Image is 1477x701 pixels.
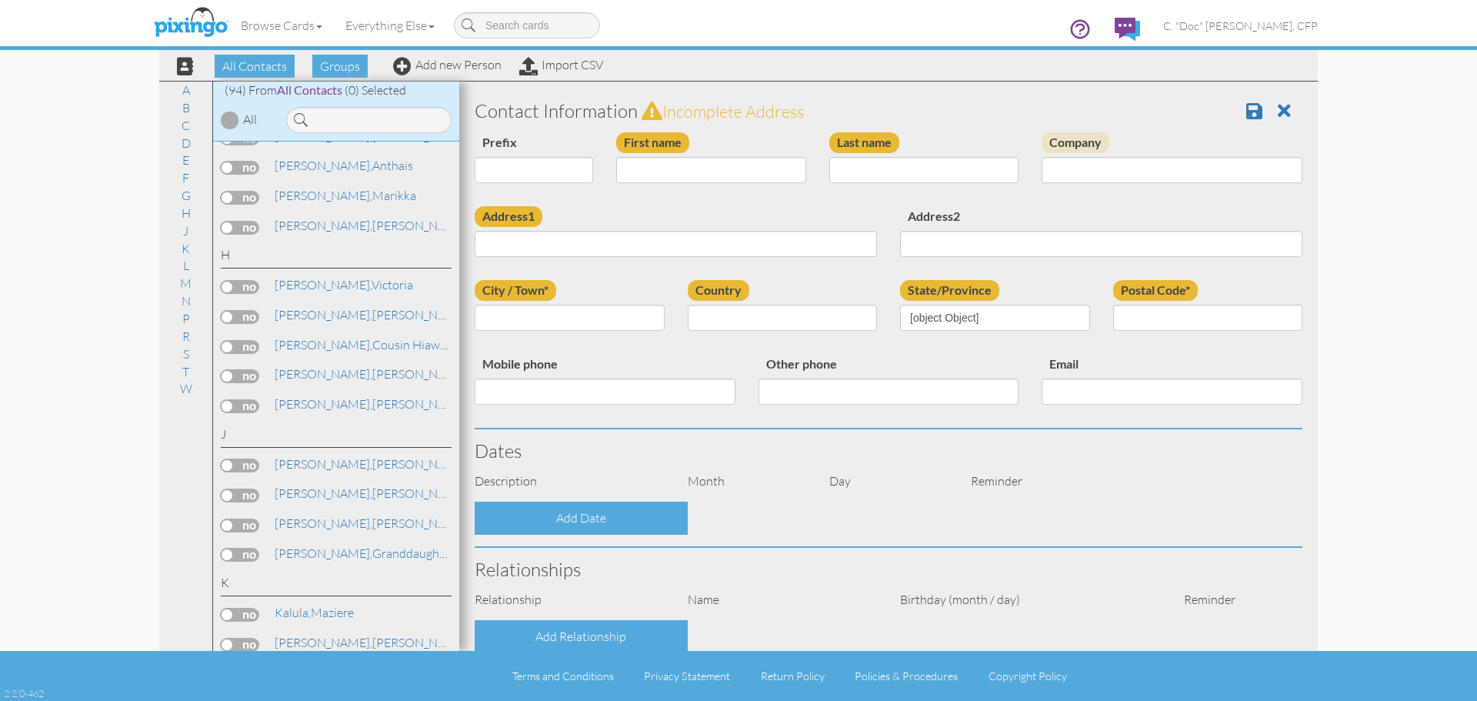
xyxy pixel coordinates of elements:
div: (94) From [213,82,459,99]
span: Incomplete address [662,101,804,122]
span: [PERSON_NAME], [275,546,372,561]
a: Policies & Procedures [855,669,958,683]
a: Everything Else [334,6,446,45]
a: [PERSON_NAME] [273,484,469,502]
div: Name [676,591,889,609]
span: All Contacts [215,55,295,78]
a: Granddaughter [PERSON_NAME] [273,544,702,562]
a: C. "Doc" [PERSON_NAME], CFP [1152,6,1329,45]
label: Mobile phone [475,354,565,375]
input: Search cards [454,12,600,38]
label: Address2 [900,206,968,227]
h3: Contact Information [475,101,1302,121]
div: Reminder [1172,591,1243,609]
span: [PERSON_NAME], [275,366,372,382]
span: Kalula, [275,605,311,620]
a: Browse Cards [229,6,334,45]
a: K [174,239,198,258]
span: [PERSON_NAME], [275,188,372,203]
a: Maziere [273,603,355,622]
a: N [174,292,198,310]
a: E [175,151,197,169]
label: Last name [829,132,899,153]
a: Add new Person [393,57,502,72]
span: [PERSON_NAME], [275,277,372,292]
a: D [174,134,198,152]
span: C. "Doc" [PERSON_NAME], CFP [1163,19,1318,32]
img: comments.svg [1115,18,1140,41]
div: Add Date [475,502,688,535]
h3: Dates [475,441,1302,461]
label: State/Province [900,280,999,301]
label: Other phone [759,354,845,375]
a: H [174,204,198,222]
a: Marikka [273,186,418,205]
a: P [175,309,198,328]
a: Return Policy [761,669,825,683]
a: F [175,169,197,187]
span: [PERSON_NAME], [275,635,372,650]
a: M [172,274,199,292]
a: [PERSON_NAME] [273,633,469,652]
span: [PERSON_NAME], [275,337,372,352]
label: Country [688,280,749,301]
a: [PERSON_NAME] [273,455,469,473]
a: R [175,327,198,345]
a: [PERSON_NAME] [273,514,469,532]
label: Postal Code* [1113,280,1198,301]
label: Prefix [475,132,525,153]
a: T [175,362,197,381]
a: A [175,81,198,99]
a: [PERSON_NAME] [273,216,469,235]
a: W [172,379,200,398]
span: (0) Selected [345,82,406,98]
label: City / Town* [475,280,556,301]
a: Import CSV [519,57,603,72]
label: Address1 [475,206,542,227]
div: H [221,246,452,269]
a: Copyright Policy [989,669,1067,683]
a: Privacy Statement [644,669,730,683]
img: pixingo logo [150,4,232,42]
label: First name [616,132,689,153]
label: Email [1042,354,1086,375]
label: Company [1042,132,1109,153]
a: [PERSON_NAME] [273,395,469,413]
a: Terms and Conditions [512,669,614,683]
div: Day [818,472,959,490]
a: J [175,222,196,240]
div: Description [463,472,676,490]
div: Month [676,472,818,490]
div: J [221,426,452,448]
a: [PERSON_NAME] [273,305,469,324]
span: Groups [312,55,368,78]
span: All Contacts [277,82,342,97]
span: [PERSON_NAME], [275,486,372,501]
a: G [174,186,198,205]
span: [PERSON_NAME], [275,307,372,322]
span: [PERSON_NAME], [275,129,372,144]
div: K [221,574,452,596]
span: [PERSON_NAME], [275,516,372,531]
h3: Relationships [475,559,1302,579]
div: 2.2.0-462 [4,686,44,700]
a: C [174,116,198,135]
a: Anthais [273,156,415,175]
div: Reminder [959,472,1101,490]
div: Birthday (month / day) [889,591,1172,609]
a: [PERSON_NAME] & [PERSON_NAME] [273,365,578,383]
div: Relationship [463,591,676,609]
span: [PERSON_NAME], [275,158,372,173]
span: [PERSON_NAME], [275,218,372,233]
a: S [175,345,197,363]
div: Add Relationship [475,620,688,653]
span: [PERSON_NAME], [275,396,372,412]
span: [PERSON_NAME], [275,456,372,472]
a: Victoria [273,275,415,294]
a: L [175,256,197,275]
a: Cousin Hiawatha [273,335,465,354]
a: B [175,98,198,117]
div: All [243,111,257,129]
